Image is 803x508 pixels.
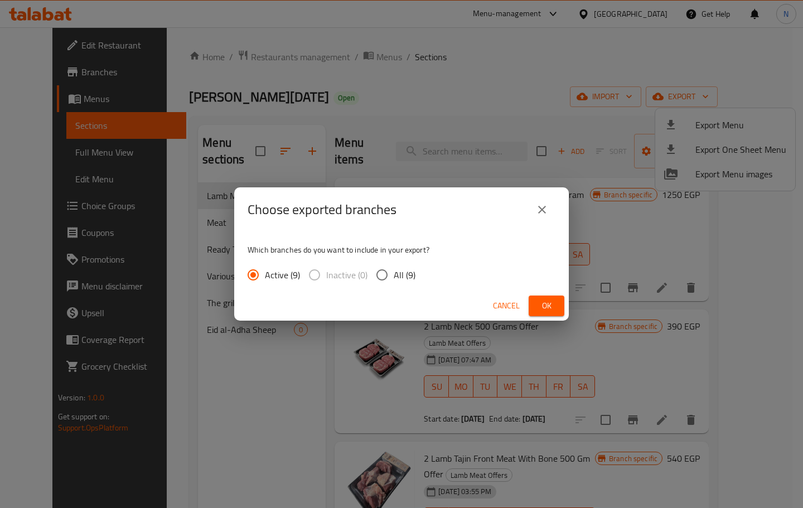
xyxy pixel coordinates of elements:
[529,296,564,316] button: Ok
[529,196,555,223] button: close
[538,299,555,313] span: Ok
[394,268,415,282] span: All (9)
[326,268,367,282] span: Inactive (0)
[248,201,396,219] h2: Choose exported branches
[493,299,520,313] span: Cancel
[248,244,555,255] p: Which branches do you want to include in your export?
[488,296,524,316] button: Cancel
[265,268,300,282] span: Active (9)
